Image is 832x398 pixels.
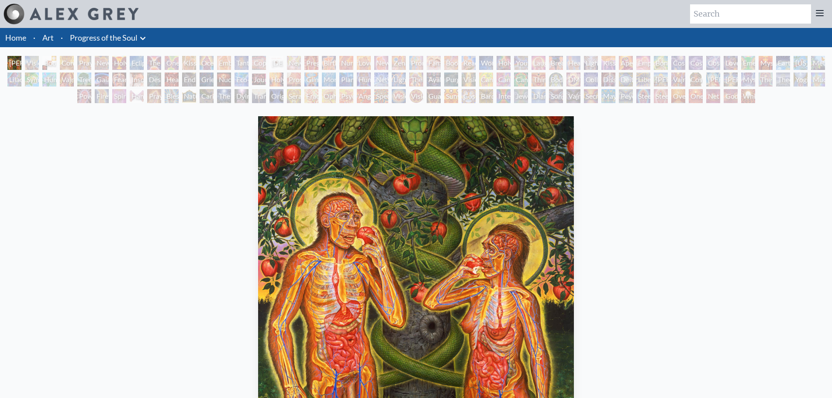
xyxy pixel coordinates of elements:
[584,73,598,87] div: Collective Vision
[532,73,545,87] div: Third Eye Tears of Joy
[147,56,161,70] div: The Kiss
[42,73,56,87] div: Humming Bird
[269,56,283,70] div: [DEMOGRAPHIC_DATA] Embryo
[112,89,126,103] div: Spirit Animates the Flesh
[619,73,633,87] div: Deities & Demons Drinking from the Milky Pool
[566,73,580,87] div: DMT - The Spirit Molecule
[304,56,318,70] div: Pregnancy
[497,56,511,70] div: Holy Family
[479,73,493,87] div: Cannabis Mudra
[462,73,476,87] div: Vision Tree
[549,56,563,70] div: Breathing
[532,89,545,103] div: Diamond Being
[741,73,755,87] div: Mystic Eye
[794,73,808,87] div: Yogi & the Möbius Sphere
[182,56,196,70] div: Kissing
[690,4,811,24] input: Search
[741,56,755,70] div: Emerald Grail
[479,89,493,103] div: Bardo Being
[532,56,545,70] div: Laughing Man
[112,73,126,87] div: Fear
[95,56,109,70] div: New Man New Woman
[165,56,179,70] div: One Taste
[287,73,301,87] div: Prostration
[514,89,528,103] div: Jewel Being
[706,56,720,70] div: Cosmic Lovers
[269,73,283,87] div: Holy Fire
[619,89,633,103] div: Peyote Being
[427,56,441,70] div: Family
[339,89,353,103] div: Psychomicrograph of a Fractal Paisley Cherub Feather Tip
[462,56,476,70] div: Reading
[60,73,74,87] div: Vajra Horse
[165,89,179,103] div: Blessing Hand
[147,89,161,103] div: Praying Hands
[601,56,615,70] div: Kiss of the [MEDICAL_DATA]
[811,73,825,87] div: Mudra
[130,56,144,70] div: Eclipse
[619,56,633,70] div: Aperture
[671,56,685,70] div: Cosmic Creativity
[95,89,109,103] div: Firewalking
[636,89,650,103] div: Steeplehead 1
[217,89,231,103] div: The Soul Finds It's Way
[409,89,423,103] div: Vision [PERSON_NAME]
[42,31,54,44] a: Art
[636,56,650,70] div: Empowerment
[671,73,685,87] div: Vajra Guru
[776,73,790,87] div: Theologue
[57,28,66,47] li: ·
[601,73,615,87] div: Dissectional Art for Tool's Lateralus CD
[566,89,580,103] div: Vajra Being
[654,73,668,87] div: [PERSON_NAME]
[252,89,266,103] div: Transfiguration
[339,73,353,87] div: Planetary Prayers
[217,56,231,70] div: Embracing
[741,89,755,103] div: White Light
[462,89,476,103] div: Cosmic Elf
[200,56,214,70] div: Ocean of Love Bliss
[706,73,720,87] div: [PERSON_NAME]
[7,56,21,70] div: [PERSON_NAME] & Eve
[392,73,406,87] div: Lightworker
[357,73,371,87] div: Human Geometry
[7,73,21,87] div: Lilacs
[601,89,615,103] div: Mayan Being
[776,56,790,70] div: Earth Energies
[654,89,668,103] div: Steeplehead 2
[217,73,231,87] div: Nuclear Crucifixion
[392,89,406,103] div: Vision Crystal
[357,56,371,70] div: Love Circuit
[549,89,563,103] div: Song of Vajra Being
[200,89,214,103] div: Caring
[5,33,26,42] a: Home
[269,89,283,103] div: Original Face
[130,89,144,103] div: Hands that See
[322,56,336,70] div: Birth
[130,73,144,87] div: Insomnia
[811,56,825,70] div: Metamorphosis
[689,89,703,103] div: One
[60,56,74,70] div: Contemplation
[322,73,336,87] div: Monochord
[374,56,388,70] div: New Family
[479,56,493,70] div: Wonder
[235,89,249,103] div: Dying
[724,56,738,70] div: Love is a Cosmic Force
[77,73,91,87] div: Tree & Person
[200,73,214,87] div: Grieving
[77,56,91,70] div: Praying
[724,89,738,103] div: Godself
[427,89,441,103] div: Guardian of Infinite Vision
[42,56,56,70] div: Body, Mind, Spirit
[252,56,266,70] div: Copulating
[25,56,39,70] div: Visionary Origin of Language
[724,73,738,87] div: [PERSON_NAME]
[235,73,249,87] div: Eco-Atlas
[182,89,196,103] div: Nature of Mind
[339,56,353,70] div: Nursing
[165,73,179,87] div: Headache
[112,56,126,70] div: Holy Grail
[304,89,318,103] div: Fractal Eyes
[759,73,773,87] div: The Seer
